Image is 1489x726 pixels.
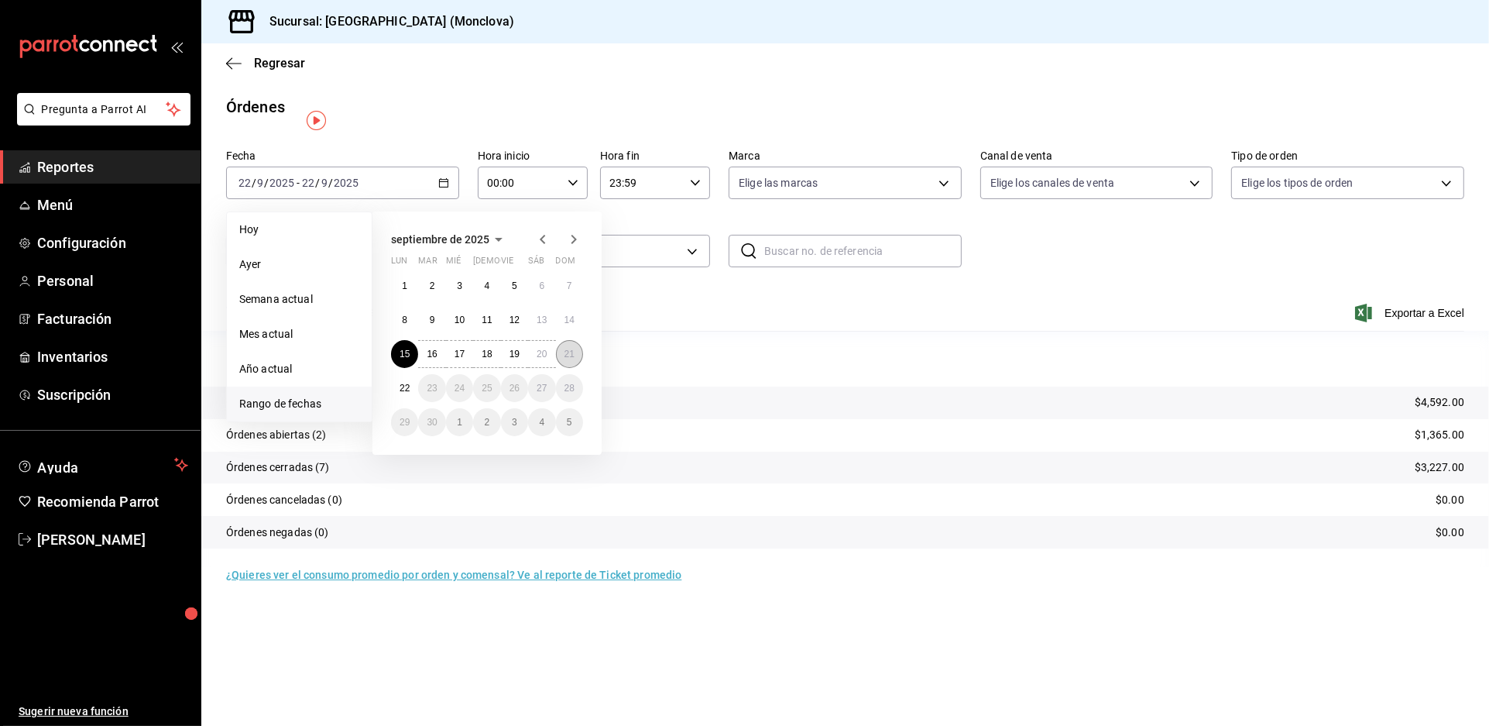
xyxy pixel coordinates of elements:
[239,291,359,308] span: Semana actual
[528,408,555,436] button: 4 de octubre de 2025
[473,340,500,368] button: 18 de septiembre de 2025
[1436,492,1464,508] p: $0.00
[509,349,520,360] abbr: 19 de septiembre de 2025
[226,349,1464,368] p: Resumen
[764,236,962,267] input: Buscar no. de referencia
[226,525,329,541] p: Órdenes negadas (0)
[1231,151,1464,162] label: Tipo de orden
[1415,394,1464,411] p: $4,592.00
[512,280,517,291] abbr: 5 de septiembre de 2025
[473,408,500,436] button: 2 de octubre de 2025
[455,315,465,325] abbr: 10 de septiembre de 2025
[446,272,473,300] button: 3 de septiembre de 2025
[391,408,418,436] button: 29 de septiembre de 2025
[400,383,410,394] abbr: 22 de septiembre de 2025
[264,177,269,189] span: /
[19,704,188,720] span: Sugerir nueva función
[37,270,188,291] span: Personal
[256,177,264,189] input: --
[556,306,583,334] button: 14 de septiembre de 2025
[528,306,555,334] button: 13 de septiembre de 2025
[402,280,407,291] abbr: 1 de septiembre de 2025
[226,459,330,476] p: Órdenes cerradas (7)
[1415,427,1464,443] p: $1,365.00
[430,315,435,325] abbr: 9 de septiembre de 2025
[455,349,465,360] abbr: 17 de septiembre de 2025
[315,177,320,189] span: /
[37,194,188,215] span: Menú
[226,151,459,162] label: Fecha
[226,569,681,581] a: ¿Quieres ver el consumo promedio por orden y comensal? Ve al reporte de Ticket promedio
[239,396,359,412] span: Rango de fechas
[226,56,305,71] button: Regresar
[537,349,547,360] abbr: 20 de septiembre de 2025
[473,306,500,334] button: 11 de septiembre de 2025
[564,349,575,360] abbr: 21 de septiembre de 2025
[482,383,492,394] abbr: 25 de septiembre de 2025
[418,340,445,368] button: 16 de septiembre de 2025
[485,280,490,291] abbr: 4 de septiembre de 2025
[254,56,305,71] span: Regresar
[226,427,327,443] p: Órdenes abiertas (2)
[37,346,188,367] span: Inventarios
[556,408,583,436] button: 5 de octubre de 2025
[478,151,588,162] label: Hora inicio
[430,280,435,291] abbr: 2 de septiembre de 2025
[418,306,445,334] button: 9 de septiembre de 2025
[11,112,190,129] a: Pregunta a Parrot AI
[418,408,445,436] button: 30 de septiembre de 2025
[446,374,473,402] button: 24 de septiembre de 2025
[539,280,544,291] abbr: 6 de septiembre de 2025
[321,177,328,189] input: --
[501,306,528,334] button: 12 de septiembre de 2025
[391,233,489,246] span: septiembre de 2025
[37,491,188,512] span: Recomienda Parrot
[418,272,445,300] button: 2 de septiembre de 2025
[42,102,166,118] span: Pregunta a Parrot AI
[17,93,190,126] button: Pregunta a Parrot AI
[556,340,583,368] button: 21 de septiembre de 2025
[473,272,500,300] button: 4 de septiembre de 2025
[473,256,564,272] abbr: jueves
[446,408,473,436] button: 1 de octubre de 2025
[455,383,465,394] abbr: 24 de septiembre de 2025
[391,374,418,402] button: 22 de septiembre de 2025
[501,374,528,402] button: 26 de septiembre de 2025
[564,315,575,325] abbr: 14 de septiembre de 2025
[528,256,544,272] abbr: sábado
[427,383,437,394] abbr: 23 de septiembre de 2025
[537,383,547,394] abbr: 27 de septiembre de 2025
[501,408,528,436] button: 3 de octubre de 2025
[567,417,572,428] abbr: 5 de octubre de 2025
[501,256,513,272] abbr: viernes
[418,374,445,402] button: 23 de septiembre de 2025
[37,529,188,550] span: [PERSON_NAME]
[509,383,520,394] abbr: 26 de septiembre de 2025
[391,340,418,368] button: 15 de septiembre de 2025
[501,340,528,368] button: 19 de septiembre de 2025
[297,177,300,189] span: -
[239,222,359,238] span: Hoy
[556,256,575,272] abbr: domingo
[37,232,188,253] span: Configuración
[252,177,256,189] span: /
[729,151,962,162] label: Marca
[418,256,437,272] abbr: martes
[400,349,410,360] abbr: 15 de septiembre de 2025
[37,157,188,177] span: Reportes
[226,492,342,508] p: Órdenes canceladas (0)
[564,383,575,394] abbr: 28 de septiembre de 2025
[391,230,508,249] button: septiembre de 2025
[1415,459,1464,476] p: $3,227.00
[528,340,555,368] button: 20 de septiembre de 2025
[269,177,295,189] input: ----
[1436,525,1464,541] p: $0.00
[457,417,462,428] abbr: 1 de octubre de 2025
[556,374,583,402] button: 28 de septiembre de 2025
[400,417,410,428] abbr: 29 de septiembre de 2025
[980,151,1213,162] label: Canal de venta
[509,315,520,325] abbr: 12 de septiembre de 2025
[170,40,183,53] button: open_drawer_menu
[333,177,359,189] input: ----
[512,417,517,428] abbr: 3 de octubre de 2025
